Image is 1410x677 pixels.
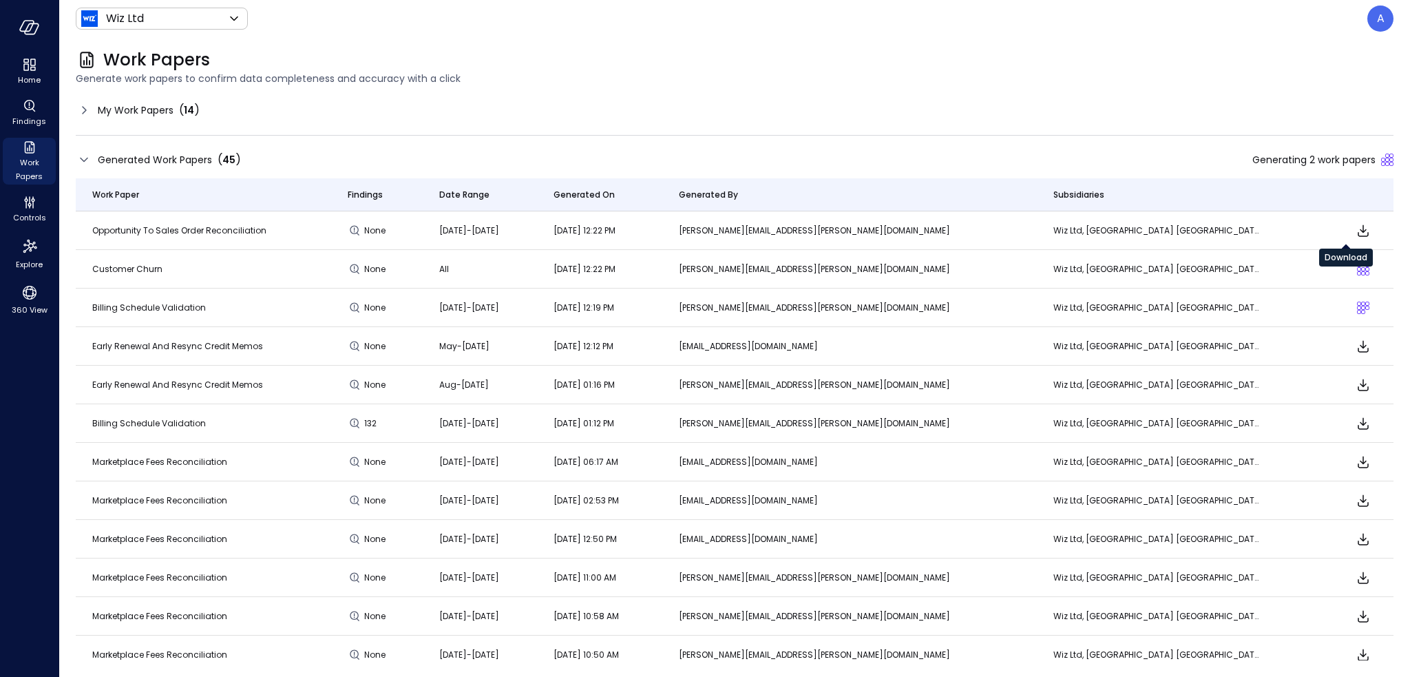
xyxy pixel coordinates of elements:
span: 132 [364,417,389,430]
span: Customer Churn [92,263,162,275]
p: [EMAIL_ADDRESS][DOMAIN_NAME] [679,494,1021,508]
span: Download [1355,570,1371,586]
span: None [364,532,389,546]
span: Aug-[DATE] [439,379,489,390]
p: [PERSON_NAME][EMAIL_ADDRESS][PERSON_NAME][DOMAIN_NAME] [679,224,1021,238]
span: [DATE]-[DATE] [439,533,499,545]
p: [PERSON_NAME][EMAIL_ADDRESS][PERSON_NAME][DOMAIN_NAME] [679,610,1021,623]
span: Marketplace Fees Reconciliation [92,572,227,583]
span: [DATE] 12:22 PM [554,263,615,275]
p: Wiz Ltd, [GEOGRAPHIC_DATA] [GEOGRAPHIC_DATA], [GEOGRAPHIC_DATA] [GEOGRAPHIC_DATA] [1053,224,1260,238]
p: [PERSON_NAME][EMAIL_ADDRESS][PERSON_NAME][DOMAIN_NAME] [679,378,1021,392]
span: None [364,262,389,276]
span: Generated Work Papers [98,152,212,167]
span: [DATE] 10:50 AM [554,649,619,660]
span: None [364,571,389,585]
span: Findings [348,188,383,202]
p: Wiz Ltd [106,10,144,27]
span: Marketplace Fees Reconciliation [92,649,227,660]
span: None [364,648,389,662]
p: [EMAIL_ADDRESS][DOMAIN_NAME] [679,340,1021,353]
span: Work Papers [8,156,50,183]
span: Download [1355,647,1371,663]
span: Marketplace Fees Reconciliation [92,610,227,622]
span: Billing Schedule Validation [92,417,206,429]
span: 45 [222,153,235,167]
span: Findings [12,114,46,128]
p: Wiz Ltd, [GEOGRAPHIC_DATA] [GEOGRAPHIC_DATA], [GEOGRAPHIC_DATA] [GEOGRAPHIC_DATA] [1053,648,1260,662]
span: Marketplace Fees Reconciliation [92,456,227,468]
span: [DATE]-[DATE] [439,417,499,429]
div: Generating work paper [1357,263,1369,275]
span: [DATE] 12:22 PM [554,225,615,236]
span: Download [1355,454,1371,470]
span: Generate work papers to confirm data completeness and accuracy with a click [76,71,1393,86]
span: Billing Schedule Validation [92,302,206,313]
span: None [364,455,389,469]
span: Subsidiaries [1053,188,1104,202]
span: My Work Papers [98,103,173,118]
span: 14 [184,103,194,117]
div: Explore [3,234,56,273]
span: None [364,610,389,623]
div: Generating work paper [1357,302,1369,314]
span: Download [1355,377,1371,393]
span: [DATE]-[DATE] [439,649,499,660]
span: 360 View [12,303,48,317]
span: Controls [13,211,46,225]
div: Download [1319,249,1373,267]
span: Marketplace Fees Reconciliation [92,494,227,506]
span: Generating 2 work papers [1252,152,1376,167]
span: None [364,378,389,392]
p: Wiz Ltd, [GEOGRAPHIC_DATA] [GEOGRAPHIC_DATA], [GEOGRAPHIC_DATA] [GEOGRAPHIC_DATA] [1053,532,1260,546]
p: Wiz Ltd, [GEOGRAPHIC_DATA] [GEOGRAPHIC_DATA], [GEOGRAPHIC_DATA] [GEOGRAPHIC_DATA] [1053,571,1260,585]
div: Abel Zhao [1367,6,1393,32]
p: [PERSON_NAME][EMAIL_ADDRESS][PERSON_NAME][DOMAIN_NAME] [679,417,1021,430]
span: Explore [16,258,43,271]
span: Download [1355,415,1371,432]
p: Wiz Ltd, [GEOGRAPHIC_DATA] [GEOGRAPHIC_DATA], [GEOGRAPHIC_DATA] [GEOGRAPHIC_DATA] [1053,378,1260,392]
span: May-[DATE] [439,340,490,352]
p: [PERSON_NAME][EMAIL_ADDRESS][PERSON_NAME][DOMAIN_NAME] [679,262,1021,276]
p: [EMAIL_ADDRESS][DOMAIN_NAME] [679,532,1021,546]
span: Download [1355,492,1371,509]
p: A [1377,10,1385,27]
img: Icon [81,10,98,27]
p: Wiz Ltd, [GEOGRAPHIC_DATA] [GEOGRAPHIC_DATA], [GEOGRAPHIC_DATA] [GEOGRAPHIC_DATA] [1053,455,1260,469]
span: Marketplace Fees Reconciliation [92,533,227,545]
span: [DATE]-[DATE] [439,225,499,236]
p: Wiz Ltd, [GEOGRAPHIC_DATA] [GEOGRAPHIC_DATA], [GEOGRAPHIC_DATA] [GEOGRAPHIC_DATA] [1053,301,1260,315]
span: Opportunity To Sales Order Reconciliation [92,225,266,236]
div: Work Papers [3,138,56,185]
span: [DATE]-[DATE] [439,572,499,583]
span: [DATE]-[DATE] [439,456,499,468]
div: 360 View [3,281,56,318]
p: Wiz Ltd, [GEOGRAPHIC_DATA] [GEOGRAPHIC_DATA], [GEOGRAPHIC_DATA] [GEOGRAPHIC_DATA] [1053,494,1260,508]
span: Early Renewal and Resync Credit Memos [92,379,263,390]
span: None [364,301,389,315]
span: Download [1355,608,1371,625]
span: [DATE] 10:58 AM [554,610,619,622]
p: Wiz Ltd, [GEOGRAPHIC_DATA] [GEOGRAPHIC_DATA], [GEOGRAPHIC_DATA] [GEOGRAPHIC_DATA] [1053,340,1260,353]
p: [PERSON_NAME][EMAIL_ADDRESS][PERSON_NAME][DOMAIN_NAME] [679,301,1021,315]
span: Download [1355,338,1371,355]
span: None [364,494,389,508]
div: ( ) [179,102,200,118]
span: Work Papers [103,49,210,71]
div: ( ) [218,152,241,168]
span: Home [18,73,41,87]
span: Work Paper [92,188,139,202]
span: Early Renewal and Resync Credit Memos [92,340,263,352]
span: [DATE] 01:12 PM [554,417,614,429]
span: [DATE]-[DATE] [439,302,499,313]
p: Wiz Ltd, [GEOGRAPHIC_DATA] [GEOGRAPHIC_DATA], [GEOGRAPHIC_DATA] [GEOGRAPHIC_DATA] [1053,262,1260,276]
span: [DATE] 11:00 AM [554,572,616,583]
span: None [364,340,389,353]
span: Date Range [439,188,490,202]
span: [DATE] 01:16 PM [554,379,615,390]
span: [DATE] 12:50 PM [554,533,617,545]
p: Wiz Ltd, [GEOGRAPHIC_DATA] [GEOGRAPHIC_DATA], [GEOGRAPHIC_DATA] [GEOGRAPHIC_DATA] [1053,417,1260,430]
div: Home [3,55,56,88]
span: All [439,263,449,275]
span: [DATE] 12:12 PM [554,340,613,352]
